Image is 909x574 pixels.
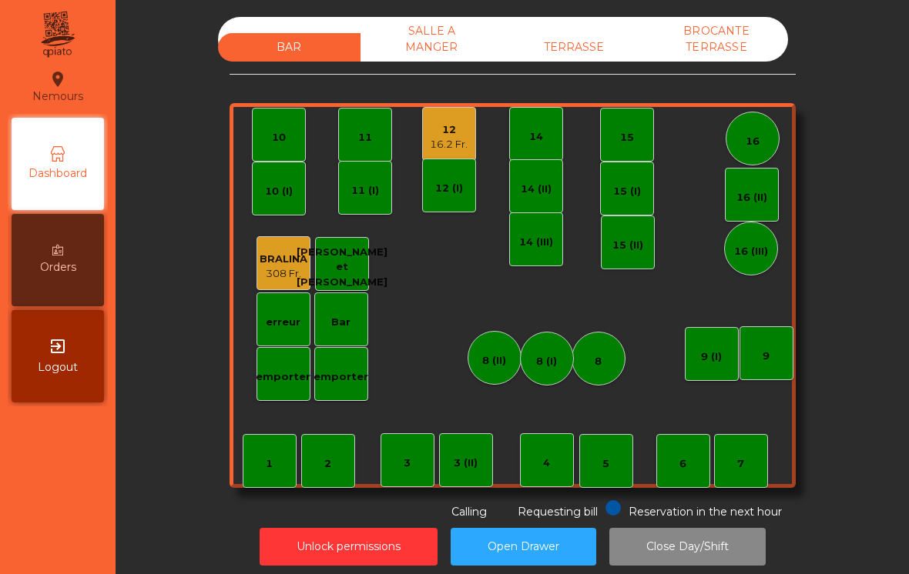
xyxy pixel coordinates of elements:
div: 8 (II) [482,353,506,369]
div: 3 [404,456,411,471]
div: BROCANTE TERRASSE [646,17,788,62]
div: 15 [620,130,634,145]
div: BAR [218,33,361,62]
img: qpiato [39,8,76,62]
div: Bar [331,315,351,330]
button: Open Drawer [451,528,596,566]
i: exit_to_app [49,337,67,355]
span: Dashboard [29,165,87,182]
div: BRALINA [260,252,307,267]
div: 8 [595,354,602,369]
span: Reservation in the next hour [629,505,782,519]
span: Logout [38,359,78,375]
div: emporter [256,369,310,385]
div: 308 Fr. [260,266,307,282]
span: Calling [451,505,487,519]
div: 6 [679,456,686,472]
div: 10 (I) [265,184,293,199]
div: 3 (II) [454,456,478,471]
button: Unlock permissions [260,528,438,566]
div: 8 (I) [536,354,557,369]
div: 16 (II) [736,190,767,205]
div: [PERSON_NAME] et [PERSON_NAME] [297,245,387,290]
div: 12 (I) [435,181,463,196]
div: 14 (III) [519,235,553,250]
div: SALLE A MANGER [361,17,503,62]
div: 12 [430,122,468,138]
div: 16 (III) [734,244,768,259]
div: 9 (I) [701,349,722,365]
i: location_on [49,70,67,88]
div: erreur [266,315,300,330]
div: 16.2 Fr. [430,137,468,152]
div: Nemours [32,68,83,106]
div: 1 [266,456,273,472]
div: emporter [314,369,368,385]
div: 14 (II) [521,182,552,197]
div: 5 [602,456,609,472]
div: 7 [737,456,744,472]
div: 4 [543,456,550,471]
button: Close Day/Shift [609,528,766,566]
div: 2 [324,456,331,472]
div: 16 [746,134,760,149]
div: TERRASSE [503,33,646,62]
div: 10 [272,130,286,145]
span: Orders [40,259,76,275]
div: 14 [529,129,543,145]
div: 9 [763,349,770,364]
div: 15 (II) [612,238,643,253]
div: 15 (I) [613,184,641,199]
span: Requesting bill [518,505,598,519]
div: 11 (I) [351,183,379,199]
div: 11 [358,130,372,145]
